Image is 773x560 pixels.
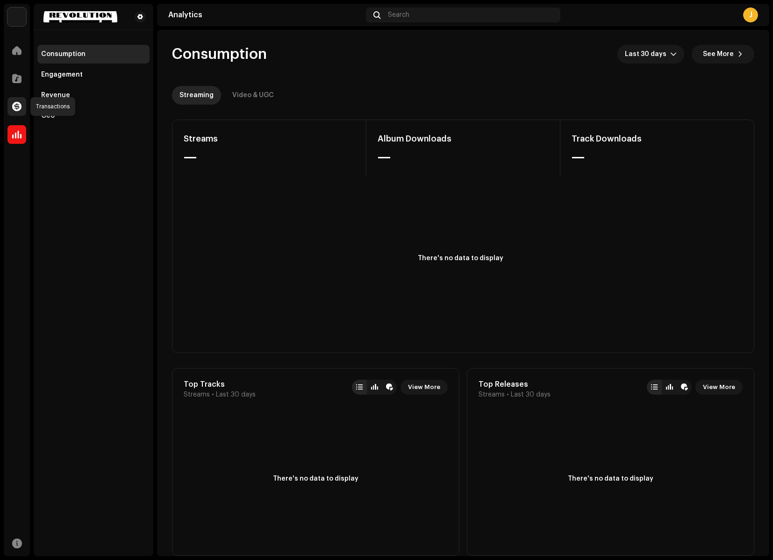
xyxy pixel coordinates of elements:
[273,474,358,484] span: There's no data to display
[507,391,509,398] span: •
[184,380,256,389] div: Top Tracks
[37,86,150,105] re-m-nav-item: Revenue
[37,106,150,125] re-m-nav-item: Geo
[743,7,758,22] div: J
[479,380,551,389] div: Top Releases
[703,45,734,64] span: See More
[388,11,409,19] span: Search
[216,391,256,398] span: Last 30 days
[408,378,440,397] span: View More
[37,45,150,64] re-m-nav-item: Consumption
[41,71,83,78] div: Engagement
[41,92,70,99] div: Revenue
[37,65,150,84] re-m-nav-item: Engagement
[479,391,505,398] span: Streams
[7,7,26,26] img: acab2465-393a-471f-9647-fa4d43662784
[625,45,670,64] span: Last 30 days
[172,45,267,64] span: Consumption
[184,391,210,398] span: Streams
[401,380,448,395] button: View More
[568,474,653,484] span: There's no data to display
[41,50,86,58] div: Consumption
[703,378,735,397] span: View More
[232,86,274,105] div: Video & UGC
[179,86,214,105] div: Streaming
[212,391,214,398] span: •
[41,11,120,22] img: 3f60665a-d4a2-4cbe-9b65-78d69527f472
[41,112,55,120] div: Geo
[168,11,362,19] div: Analytics
[692,45,754,64] button: See More
[418,255,503,262] text: There's no data to display
[670,45,677,64] div: dropdown trigger
[695,380,743,395] button: View More
[511,391,551,398] span: Last 30 days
